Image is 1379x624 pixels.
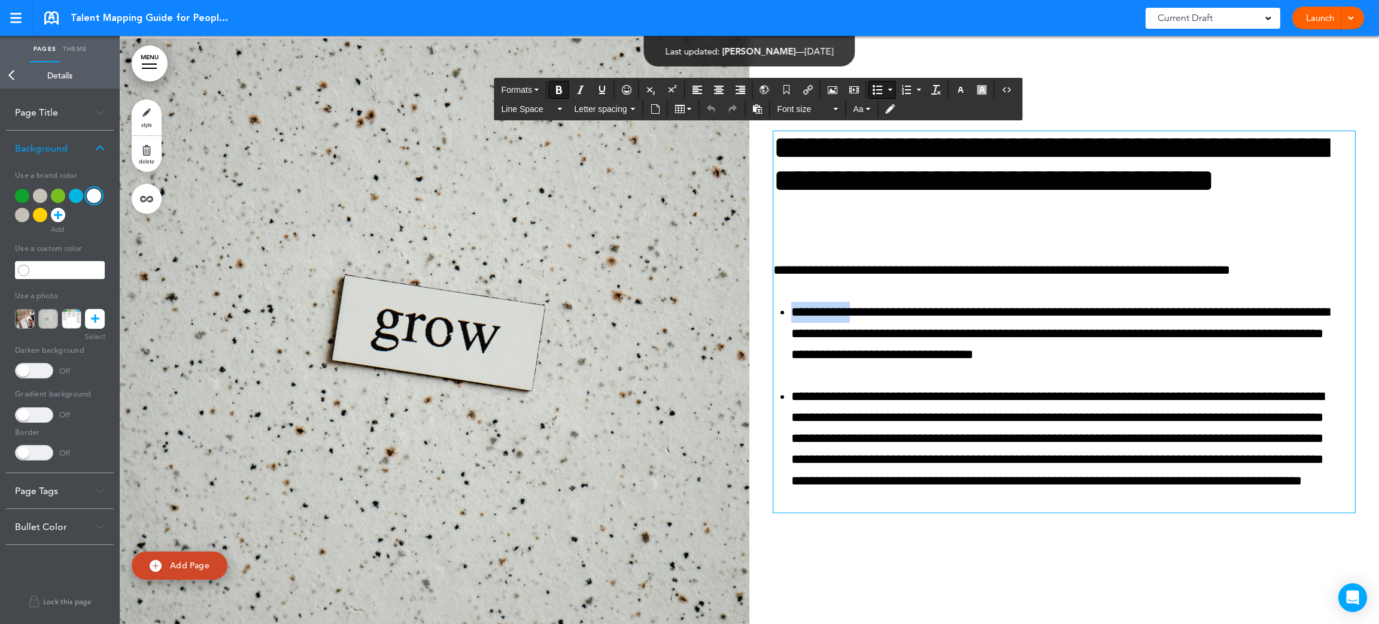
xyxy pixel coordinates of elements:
span: delete [139,157,154,165]
div: Bullet Color [6,509,114,544]
img: pexels-photo-5941327.jpeg [38,309,58,329]
span: Font size [777,103,831,115]
div: Anchor [776,81,797,99]
span: Letter spacing [575,103,628,115]
span: Current Draft [1158,10,1213,26]
div: Insert/edit airmason link [798,81,818,99]
h5: Border [15,423,105,440]
img: arrow-down@2x.png [96,109,105,116]
div: Page Title [6,95,114,130]
img: 1755984135315-TalentMappingProcessatCommerce.png [62,309,81,329]
img: arrow-down@2x.png [96,523,105,530]
img: arrow-down@2x.png [96,145,105,152]
div: Underline [592,81,612,99]
div: Open Intercom Messenger [1338,583,1367,612]
a: MENU [132,46,168,81]
div: Insert/edit media [844,81,864,99]
h5: Darken background [15,341,105,358]
a: delete [132,136,162,172]
img: add.svg [150,560,162,572]
div: Align center [709,81,729,99]
img: arrow-down@2x.png [96,487,105,494]
a: Theme [60,36,90,62]
div: Superscript [663,81,683,99]
h5: Use a custom color [15,239,105,256]
div: Background [6,131,114,166]
div: Numbered list [897,81,925,99]
div: Subscript [641,81,661,99]
img: lock.svg [28,593,40,609]
div: Bold [549,81,569,99]
div: Off [59,411,70,419]
a: Lock this page [6,584,114,618]
div: Insert/Edit global anchor link [755,81,775,99]
div: Paste as text [747,100,767,118]
a: Launch [1301,7,1339,29]
a: style [132,99,162,135]
a: Add Page [132,552,227,580]
h5: Gradient background [15,384,105,401]
div: Align left [687,81,707,99]
a: Pages [30,36,60,62]
div: Source code [997,81,1017,99]
div: Off [59,449,70,457]
div: Undo [701,100,721,118]
span: Talent Mapping Guide for People Leaders [71,11,232,25]
div: Italic [570,81,591,99]
img: pexels-photo-6774944.jpeg [15,309,35,329]
h5: Use a photo [15,286,105,303]
span: style [141,121,152,128]
div: — [666,47,834,56]
span: Aa [853,104,863,114]
div: Redo [722,100,743,118]
div: Off [59,367,70,375]
span: Line Space [502,103,555,115]
div: Table [670,100,697,118]
span: Last updated: [666,46,720,57]
div: Toggle Tracking Changes [880,100,901,118]
div: Align right [730,81,751,99]
div: Page Tags [6,473,114,508]
h5: Use a brand color [15,166,105,183]
span: Add Page [170,560,209,571]
div: Bullet list [868,81,896,99]
span: [PERSON_NAME] [722,46,796,57]
div: Clear formatting [926,81,946,99]
span: [DATE] [805,46,834,57]
div: Airmason image [822,81,843,99]
span: Formats [502,85,532,95]
div: Insert document [645,100,666,118]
